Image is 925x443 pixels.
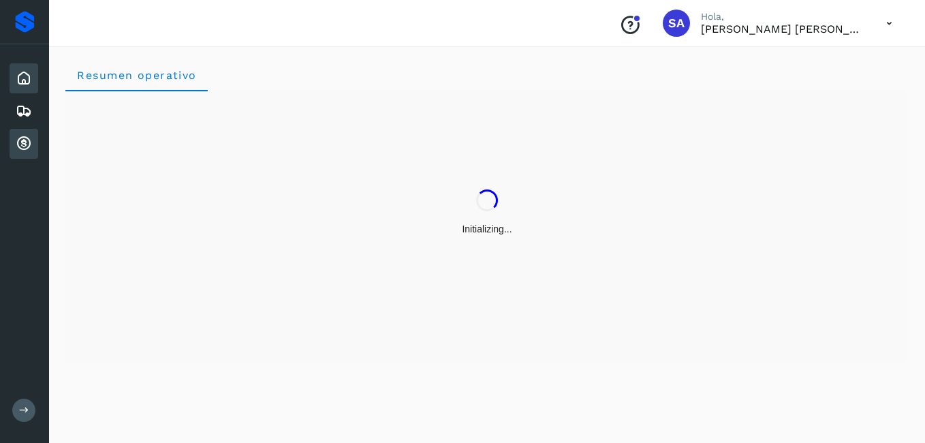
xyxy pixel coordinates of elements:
div: Embarques [10,96,38,126]
div: Cuentas por cobrar [10,129,38,159]
div: Inicio [10,63,38,93]
p: Hola, [701,11,864,22]
span: Resumen operativo [76,69,197,82]
p: Saul Armando Palacios Martinez [701,22,864,35]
